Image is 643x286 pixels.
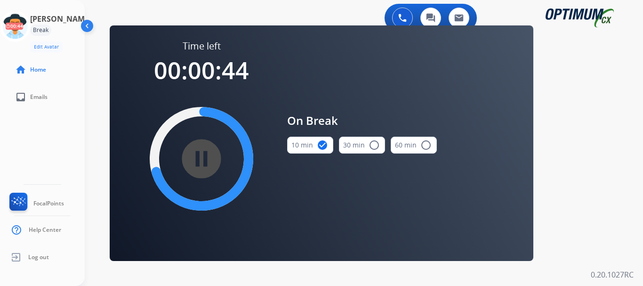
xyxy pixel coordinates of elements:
span: Help Center [29,226,61,234]
mat-icon: home [15,64,26,75]
mat-icon: radio_button_unchecked [420,139,432,151]
button: 60 min [391,137,437,154]
a: FocalPoints [8,193,64,214]
div: Break [30,25,51,36]
span: FocalPoints [33,200,64,207]
mat-icon: pause_circle_filled [196,153,207,164]
span: Home [30,66,46,74]
span: Emails [30,93,48,101]
span: Log out [28,253,49,261]
mat-icon: check_circle [317,139,328,151]
mat-icon: radio_button_unchecked [369,139,380,151]
span: On Break [287,112,437,129]
button: 10 min [287,137,333,154]
mat-icon: inbox [15,91,26,103]
span: Time left [183,40,221,53]
span: 00:00:44 [154,54,249,86]
button: Edit Avatar [30,41,63,52]
button: 30 min [339,137,385,154]
h3: [PERSON_NAME] [30,13,91,25]
p: 0.20.1027RC [591,269,634,280]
